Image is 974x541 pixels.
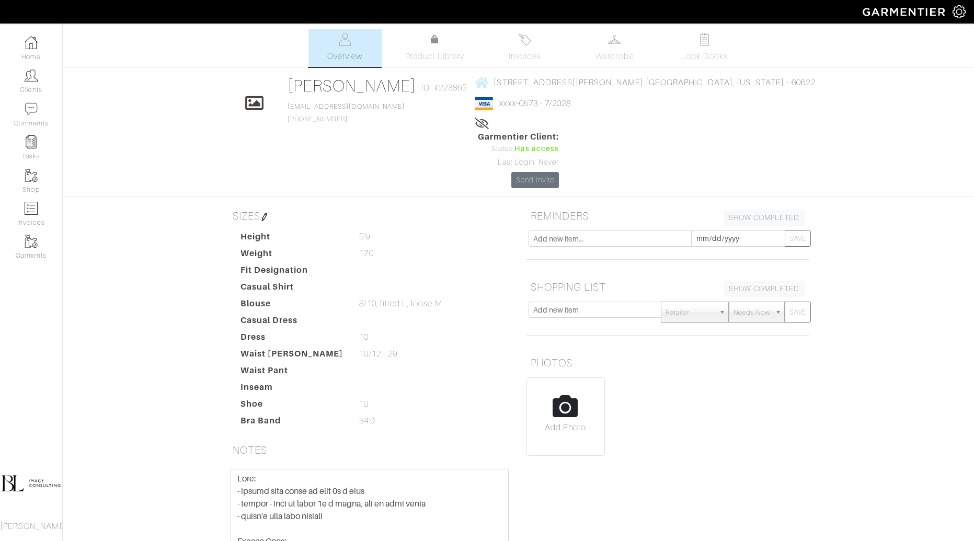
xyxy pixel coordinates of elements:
[494,78,815,87] span: [STREET_ADDRESS][PERSON_NAME] [GEOGRAPHIC_DATA], [US_STATE] - 60622
[475,76,815,89] a: [STREET_ADDRESS][PERSON_NAME] [GEOGRAPHIC_DATA], [US_STATE] - 60622
[526,352,809,373] h5: PHOTOS
[359,231,370,243] span: 5'9
[308,29,382,67] a: Overview
[359,348,397,360] span: 10/12 - 29
[499,99,571,108] a: xxxx-0573 - 7/2028
[25,69,38,82] img: clients-icon-6bae9207a08558b7cb47a8932f037763ab4055f8c8b6bfacd5dc20c3e0201464.png
[514,143,559,155] span: Has access
[785,302,811,323] button: SAVE
[509,50,541,63] span: Invoices
[698,33,711,46] img: todo-9ac3debb85659649dc8f770b8b6100bb5dab4b48dedcbae339e5042a72dfd3cc.svg
[233,231,352,247] dt: Height
[475,97,493,110] img: visa-934b35602734be37eb7d5d7e5dbcd2044c359bf20a24dc3361ca3fa54326a8a7.png
[260,213,269,221] img: pen-cf24a1663064a2ec1b9c1bd2387e9de7a2fa800b781884d57f21acf72779bad2.png
[233,297,352,314] dt: Blouse
[724,210,805,226] a: SHOW COMPLETED
[668,29,741,67] a: Look Books
[421,82,467,94] span: ID: #223865
[233,348,352,364] dt: Waist [PERSON_NAME]
[288,103,405,110] a: [EMAIL_ADDRESS][DOMAIN_NAME]
[228,205,511,226] h5: SIZES
[953,5,966,18] img: gear-icon-white-bd11855cb880d31180b6d7d6211b90ccbf57a29d726f0c71d8c61bd08dd39cc2.png
[233,415,352,431] dt: Bra Band
[25,169,38,182] img: garments-icon-b7da505a4dc4fd61783c78ac3ca0ef83fa9d6f193b1c9dc38574b1d14d53ca28.png
[288,76,417,95] a: [PERSON_NAME]
[526,277,809,297] h5: SHOPPING LIST
[233,281,352,297] dt: Casual Shirt
[608,33,621,46] img: wardrobe-487a4870c1b7c33e795ec22d11cfc2ed9d08956e64fb3008fe2437562e282088.svg
[734,302,770,323] span: Needs Now
[359,415,375,427] span: 34D
[233,364,352,381] dt: Waist Pant
[327,50,362,63] span: Overview
[666,302,715,323] span: Retailer
[233,381,352,398] dt: Inseam
[233,314,352,331] dt: Casual Dress
[478,157,559,168] div: Last Login: Never
[25,202,38,215] img: orders-icon-0abe47150d42831381b5fb84f609e132dff9fe21cb692f30cb5eec754e2cba89.png
[25,135,38,148] img: reminder-icon-8004d30b9f0a5d33ae49ab947aed9ed385cf756f9e5892f1edd6e32f2345188e.png
[405,50,464,63] span: Product Library
[398,33,472,63] a: Product Library
[359,398,369,410] span: 10
[25,235,38,248] img: garments-icon-b7da505a4dc4fd61783c78ac3ca0ef83fa9d6f193b1c9dc38574b1d14d53ca28.png
[526,205,809,226] h5: REMINDERS
[338,33,351,46] img: basicinfo-40fd8af6dae0f16599ec9e87c0ef1c0a1fdea2edbe929e3d69a839185d80c458.svg
[359,247,373,260] span: 170
[724,281,805,297] a: SHOW COMPLETED
[681,50,728,63] span: Look Books
[233,247,352,264] dt: Weight
[359,331,369,343] span: 10
[25,36,38,49] img: dashboard-icon-dbcd8f5a0b271acd01030246c82b418ddd0df26cd7fceb0bd07c9910d44c42f6.png
[488,29,562,67] a: Invoices
[288,103,405,123] span: [PHONE_NUMBER]
[233,264,352,281] dt: Fit Designation
[857,3,953,21] img: garmentier-logo-header-white-b43fb05a5012e4ada735d5af1a66efaba907eab6374d6393d1fbf88cb4ef424d.png
[595,50,633,63] span: Wardrobe
[233,398,352,415] dt: Shoe
[785,231,811,247] button: SAVE
[228,440,511,461] h5: NOTES
[518,33,531,46] img: orders-27d20c2124de7fd6de4e0e44c1d41de31381a507db9b33961299e4e07d508b8c.svg
[478,131,559,143] span: Garmentier Client:
[478,143,559,155] div: Status:
[25,102,38,116] img: comment-icon-a0a6a9ef722e966f86d9cbdc48e553b5cf19dbc54f86b18d962a5391bc8f6eb6.png
[233,331,352,348] dt: Dress
[359,297,442,310] span: 8/10, fitted L, loose M
[511,172,559,188] a: Send Invite
[529,302,662,318] input: Add new item
[578,29,651,67] a: Wardrobe
[529,231,692,247] input: Add new item...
